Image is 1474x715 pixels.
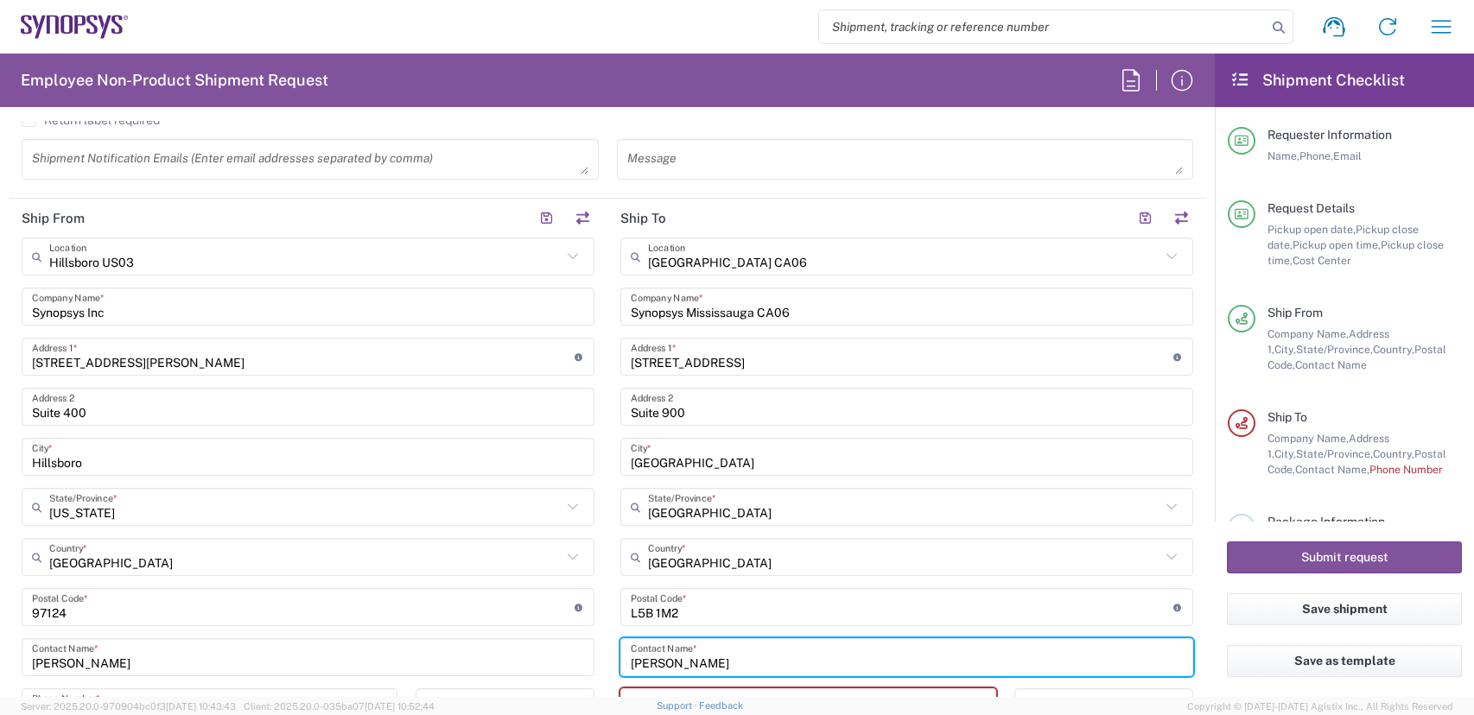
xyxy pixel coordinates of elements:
span: Request Details [1268,201,1355,215]
span: Ship From [1268,306,1323,320]
h2: Ship From [22,210,85,227]
span: Country, [1373,447,1414,460]
span: [DATE] 10:43:43 [166,701,236,712]
span: Client: 2025.20.0-035ba07 [244,701,435,712]
span: [DATE] 10:52:44 [365,701,435,712]
span: Cost Center [1293,254,1351,267]
span: Requester Information [1268,128,1392,142]
h2: Shipment Checklist [1230,70,1405,91]
span: Company Name, [1268,327,1349,340]
span: Country, [1373,343,1414,356]
a: Support [657,700,700,711]
button: Save shipment [1227,593,1462,625]
span: Pickup open date, [1268,223,1356,236]
span: Company Name, [1268,432,1349,445]
h2: Employee Non-Product Shipment Request [21,70,328,91]
span: Name, [1268,149,1299,162]
span: Package Information [1268,515,1385,528]
span: Pickup open time, [1293,238,1381,251]
button: Submit request [1227,541,1462,573]
span: Email [1333,149,1362,162]
span: Phone, [1299,149,1333,162]
span: City, [1274,343,1296,356]
span: State/Province, [1296,343,1373,356]
span: Server: 2025.20.0-970904bc0f3 [21,701,236,712]
span: Contact Name [1295,358,1367,371]
a: Feedback [699,700,743,711]
button: Save as template [1227,645,1462,677]
span: Contact Name, [1295,463,1369,476]
span: City, [1274,447,1296,460]
span: Ship To [1268,410,1307,424]
span: Copyright © [DATE]-[DATE] Agistix Inc., All Rights Reserved [1187,699,1453,714]
input: Shipment, tracking or reference number [819,10,1267,43]
span: State/Province, [1296,447,1373,460]
span: Phone Number [1369,463,1443,476]
h2: Ship To [620,210,666,227]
